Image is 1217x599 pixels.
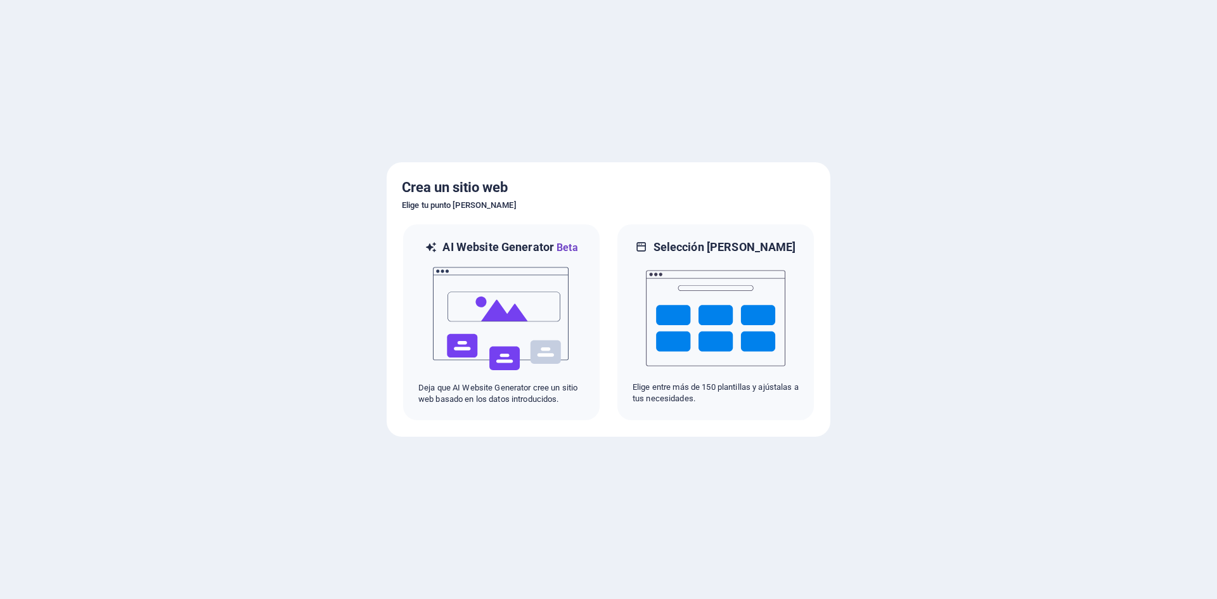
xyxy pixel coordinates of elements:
[402,223,601,422] div: AI Website GeneratorBetaaiDeja que AI Website Generator cree un sitio web basado en los datos int...
[616,223,815,422] div: Selección [PERSON_NAME]Elige entre más de 150 plantillas y ajústalas a tus necesidades.
[402,198,815,213] h6: Elige tu punto [PERSON_NAME]
[402,177,815,198] h5: Crea un sitio web
[442,240,577,255] h6: AI Website Generator
[654,240,796,255] h6: Selección [PERSON_NAME]
[432,255,571,382] img: ai
[554,242,578,254] span: Beta
[633,382,799,404] p: Elige entre más de 150 plantillas y ajústalas a tus necesidades.
[418,382,584,405] p: Deja que AI Website Generator cree un sitio web basado en los datos introducidos.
